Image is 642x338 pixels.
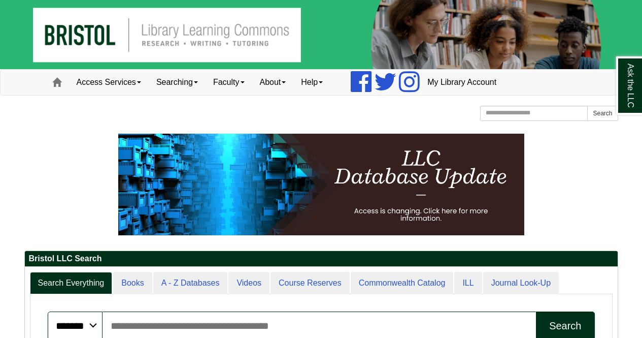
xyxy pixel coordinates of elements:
[113,272,152,295] a: Books
[549,320,581,332] div: Search
[587,106,618,121] button: Search
[25,251,618,267] h2: Bristol LLC Search
[206,70,252,95] a: Faculty
[271,272,350,295] a: Course Reserves
[30,272,113,295] a: Search Everything
[483,272,559,295] a: Journal Look-Up
[118,134,524,235] img: HTML tutorial
[69,70,149,95] a: Access Services
[293,70,330,95] a: Help
[228,272,269,295] a: Videos
[420,70,504,95] a: My Library Account
[149,70,206,95] a: Searching
[351,272,454,295] a: Commonwealth Catalog
[153,272,228,295] a: A - Z Databases
[252,70,294,95] a: About
[454,272,482,295] a: ILL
